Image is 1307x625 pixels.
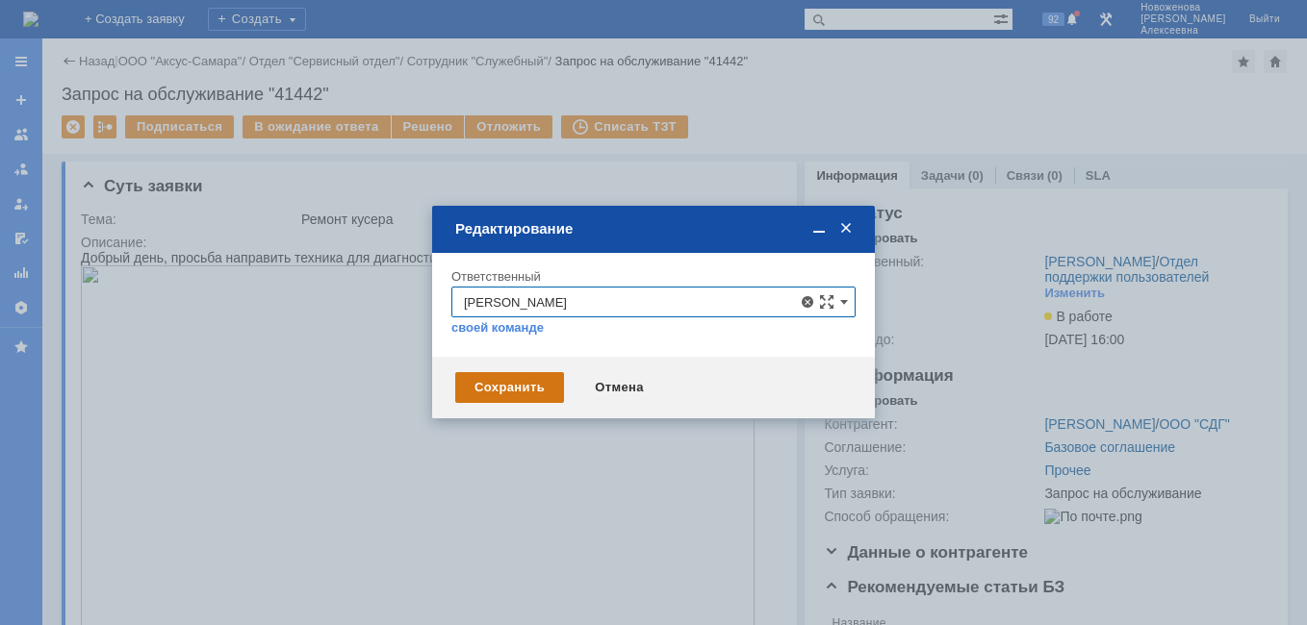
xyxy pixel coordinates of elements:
span: Удалить [800,294,815,310]
span: Закрыть [836,220,856,237]
div: Ответственный [451,270,852,283]
span: Свернуть (Ctrl + M) [809,220,829,237]
span: Сложная форма [819,294,834,310]
div: Редактирование [455,220,856,237]
a: своей команде [451,320,544,336]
